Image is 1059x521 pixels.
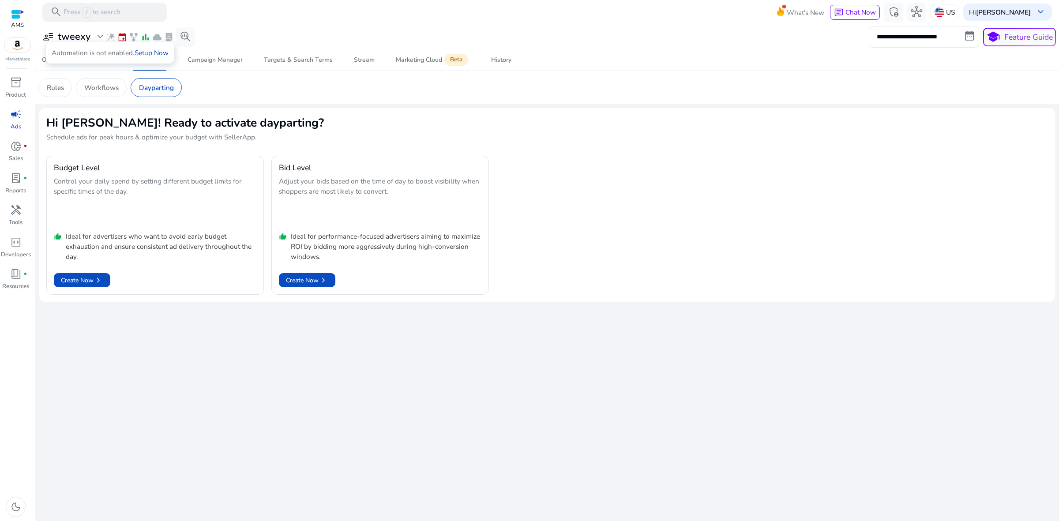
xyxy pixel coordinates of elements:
[787,5,824,20] span: What's New
[10,204,22,216] span: handyman
[907,3,927,22] button: hub
[291,231,481,262] p: Ideal for performance-focused advertisers aiming to maximize ROI by bidding more aggressively dur...
[23,176,27,180] span: fiber_manual_record
[54,273,110,287] button: Create Nowchevron_right
[58,31,90,42] h3: tweexy
[10,77,22,88] span: inventory_2
[491,57,511,63] div: History
[10,109,22,120] span: campaign
[48,44,173,62] p: Automation is not enabled.
[1004,31,1053,43] p: Feature Guide
[976,7,1031,17] b: [PERSON_NAME]
[84,82,119,93] p: Workflows
[54,176,256,224] p: Control your daily spend by setting different budget limits for specific times of the day.
[4,38,31,52] img: amazon.svg
[61,275,103,285] span: Create Now
[5,187,26,195] p: Reports
[444,54,468,66] span: Beta
[9,154,23,163] p: Sales
[54,233,62,241] span: thumb_up
[23,272,27,276] span: fiber_manual_record
[50,6,62,18] span: search
[176,27,195,47] button: search_insights
[10,172,22,184] span: lab_profile
[319,275,328,285] span: chevron_right
[54,163,100,172] h4: Budget Level
[888,6,899,18] span: admin_panel_settings
[911,6,922,18] span: hub
[5,91,26,100] p: Product
[279,273,335,287] button: Create Nowchevron_right
[286,275,328,285] span: Create Now
[279,163,311,172] h4: Bid Level
[11,21,24,30] p: AMS
[396,56,470,64] div: Marketing Cloud
[279,176,481,224] p: Adjust your bids based on the time of day to boost visibility when shoppers are most likely to co...
[152,32,162,42] span: cloud
[986,30,1000,44] span: school
[46,132,1048,142] p: Schedule ads for peak hours & optimize your budget with SellerApp.
[10,501,22,513] span: dark_mode
[1035,6,1046,18] span: keyboard_arrow_down
[164,32,174,42] span: lab_profile
[42,31,54,42] span: user_attributes
[969,9,1031,15] p: Hi
[983,28,1056,46] button: schoolFeature Guide
[279,233,287,241] span: thumb_up
[11,123,21,131] p: Ads
[5,56,30,63] p: Marketplace
[23,144,27,148] span: fiber_manual_record
[884,3,903,22] button: admin_panel_settings
[935,7,944,17] img: us.svg
[135,48,169,57] a: Setup Now
[10,268,22,280] span: book_4
[264,57,333,63] div: Targets & Search Terms
[42,57,69,63] div: Overview
[354,57,375,63] div: Stream
[180,31,191,42] span: search_insights
[129,32,139,42] span: family_history
[946,4,955,20] p: US
[47,82,64,93] p: Rules
[2,282,29,291] p: Resources
[10,141,22,152] span: donut_small
[94,31,106,42] span: expand_more
[106,32,116,42] span: wand_stars
[46,115,1048,131] h2: Hi [PERSON_NAME]! Ready to activate dayparting?
[188,57,243,63] div: Campaign Manager
[82,7,90,18] span: /
[1,251,31,259] p: Developers
[66,231,256,262] p: Ideal for advertisers who want to avoid early budget exhaustion and ensure consistent ad delivery...
[139,82,174,93] p: Dayparting
[9,218,23,227] p: Tools
[64,7,120,18] p: Press to search
[141,32,150,42] span: bar_chart
[94,275,103,285] span: chevron_right
[117,32,127,42] span: event
[10,236,22,248] span: code_blocks
[845,7,876,17] span: Chat Now
[830,5,880,20] button: chatChat Now
[834,8,844,18] span: chat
